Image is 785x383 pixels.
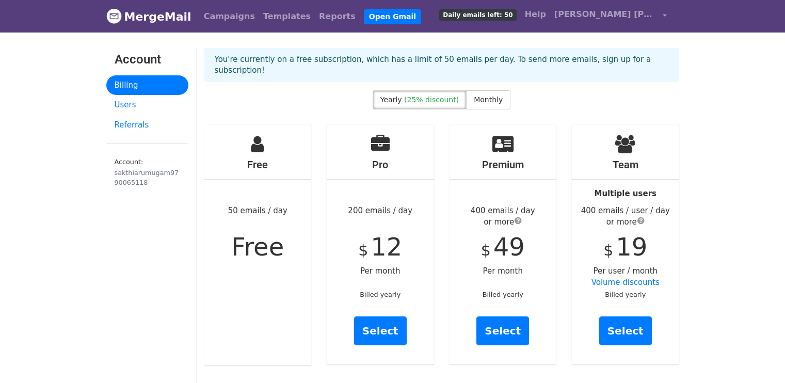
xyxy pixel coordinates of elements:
[204,124,312,365] div: 50 emails / day
[450,124,557,364] div: Per month
[200,6,259,27] a: Campaigns
[493,232,525,261] span: 49
[106,6,191,27] a: MergeMail
[327,124,434,364] div: 200 emails / day Per month
[450,158,557,171] h4: Premium
[616,232,647,261] span: 19
[259,6,315,27] a: Templates
[327,158,434,171] h4: Pro
[360,291,400,298] small: Billed yearly
[595,189,656,198] strong: Multiple users
[115,52,180,67] h3: Account
[404,95,459,104] span: (25% discount)
[106,115,188,135] a: Referrals
[231,232,284,261] span: Free
[521,4,550,25] a: Help
[572,124,679,364] div: Per user / month
[591,278,660,287] a: Volume discounts
[380,95,402,104] span: Yearly
[358,241,368,259] span: $
[476,316,529,345] a: Select
[315,6,360,27] a: Reports
[483,291,523,298] small: Billed yearly
[115,158,180,187] small: Account:
[435,4,520,25] a: Daily emails left: 50
[481,241,491,259] span: $
[599,316,652,345] a: Select
[572,205,679,228] div: 400 emails / user / day or more
[204,158,312,171] h4: Free
[371,232,402,261] span: 12
[106,75,188,95] a: Billing
[603,241,613,259] span: $
[106,8,122,24] img: MergeMail logo
[450,205,557,228] div: 400 emails / day or more
[550,4,671,28] a: [PERSON_NAME] [PERSON_NAME]
[572,158,679,171] h4: Team
[115,168,180,187] div: sakthiarumugam9790065118
[605,291,646,298] small: Billed yearly
[215,54,669,76] p: You're currently on a free subscription, which has a limit of 50 emails per day. To send more ema...
[439,9,516,21] span: Daily emails left: 50
[354,316,407,345] a: Select
[474,95,503,104] span: Monthly
[106,95,188,115] a: Users
[554,8,658,21] span: [PERSON_NAME] [PERSON_NAME]
[364,9,421,24] a: Open Gmail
